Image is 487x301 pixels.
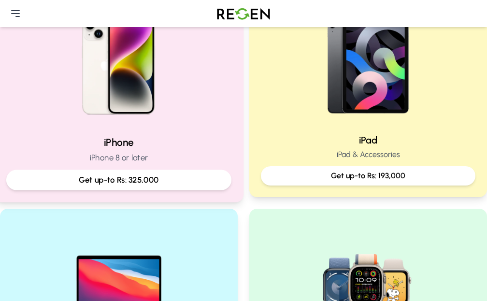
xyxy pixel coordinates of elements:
h2: iPhone [6,135,231,149]
img: iPad [306,2,430,126]
p: Get up-to Rs: 325,000 [14,174,224,186]
p: iPad & Accessories [261,149,475,160]
h2: iPad [261,133,475,147]
p: Get up-to Rs: 193,000 [269,170,468,182]
p: iPhone 8 or later [6,152,231,164]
